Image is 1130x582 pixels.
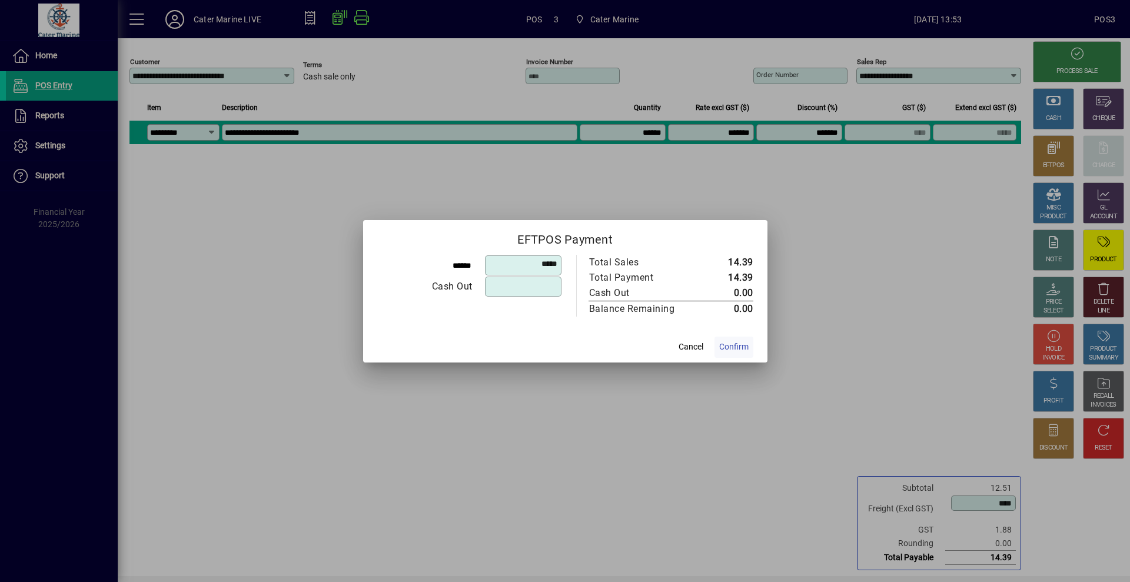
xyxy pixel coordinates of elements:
button: Cancel [672,337,710,358]
td: Total Payment [589,270,700,285]
h2: EFTPOS Payment [363,220,767,254]
td: 14.39 [700,255,753,270]
td: 14.39 [700,270,753,285]
td: 0.00 [700,301,753,317]
span: Cancel [679,341,703,353]
div: Cash Out [589,286,688,300]
button: Confirm [714,337,753,358]
div: Cash Out [378,280,473,294]
td: Total Sales [589,255,700,270]
div: Balance Remaining [589,302,688,316]
td: 0.00 [700,285,753,301]
span: Confirm [719,341,749,353]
